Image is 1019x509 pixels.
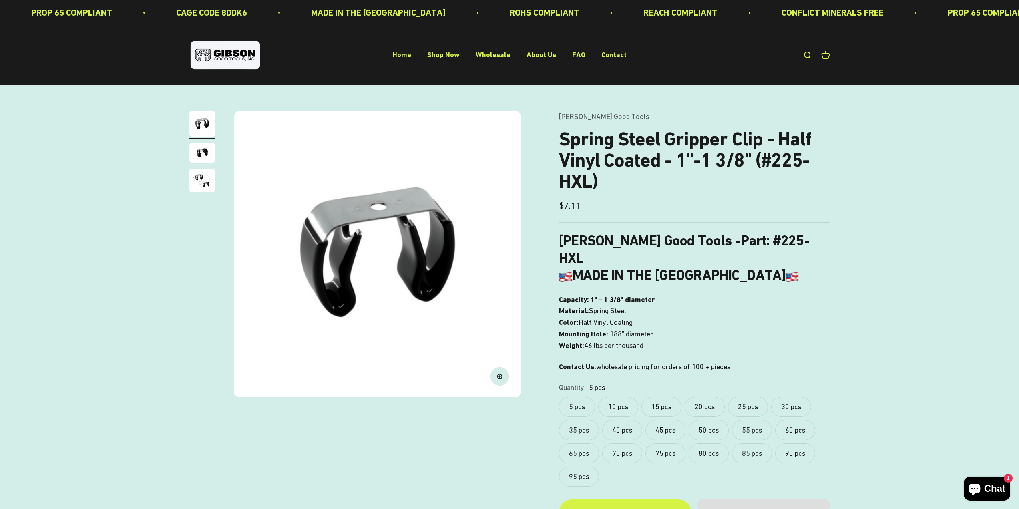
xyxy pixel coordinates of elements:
[559,330,608,338] b: Mounting Hole:
[741,232,766,249] span: Part
[584,340,643,352] span: 46 lbs per thousand
[579,317,633,328] span: Half Vinyl Coating
[189,143,215,165] button: Go to item 2
[75,6,146,20] p: CAGE CODE 8DDK6
[392,51,411,59] a: Home
[559,112,649,121] a: [PERSON_NAME] Good Tools
[189,169,215,195] button: Go to item 3
[961,477,1013,503] inbox-online-store-chat: Shopify online store chat
[559,232,810,266] b: : #225-HXL
[847,6,928,20] p: PROP 65 COMPLIANT
[681,6,783,20] p: CONFLICT MINERALS FREE
[589,382,605,394] variant-option-value: 5 pcs
[559,362,596,371] strong: Contact Us:
[559,382,586,394] legend: Quantity:
[601,51,627,59] a: Contact
[589,305,626,317] span: Spring Steel
[559,232,766,249] b: [PERSON_NAME] Good Tools -
[559,361,830,373] p: wholesale pricing for orders of 100 + pieces
[189,111,215,137] img: Gripper clip, made & shipped from the USA!
[527,51,556,59] a: About Us
[559,318,579,326] b: Color:
[543,6,617,20] p: REACH COMPLIANT
[559,295,655,304] b: Capacity: 1" - 1 3/8" diameter
[559,341,584,350] b: Weight:
[189,111,215,139] button: Go to item 1
[427,51,460,59] a: Shop Now
[608,328,653,340] span: .188″ diameter
[559,129,830,192] h1: Spring Steel Gripper Clip - Half Vinyl Coated - 1"-1 3/8" (#225-HXL)
[559,306,589,315] b: Material:
[572,51,585,59] a: FAQ
[189,143,215,163] img: close up of a spring steel gripper clip, tool clip, durable, secure holding, Excellent corrosion ...
[559,267,799,284] b: MADE IN THE [GEOGRAPHIC_DATA]
[409,6,478,20] p: ROHS COMPLIANT
[210,6,345,20] p: MADE IN THE [GEOGRAPHIC_DATA]
[559,199,580,213] sale-price: $7.11
[189,169,215,192] img: close up of a spring steel gripper clip, tool clip, durable, secure holding, Excellent corrosion ...
[476,51,511,59] a: Wholesale
[234,111,521,397] img: Gripper clip, made & shipped from the USA!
